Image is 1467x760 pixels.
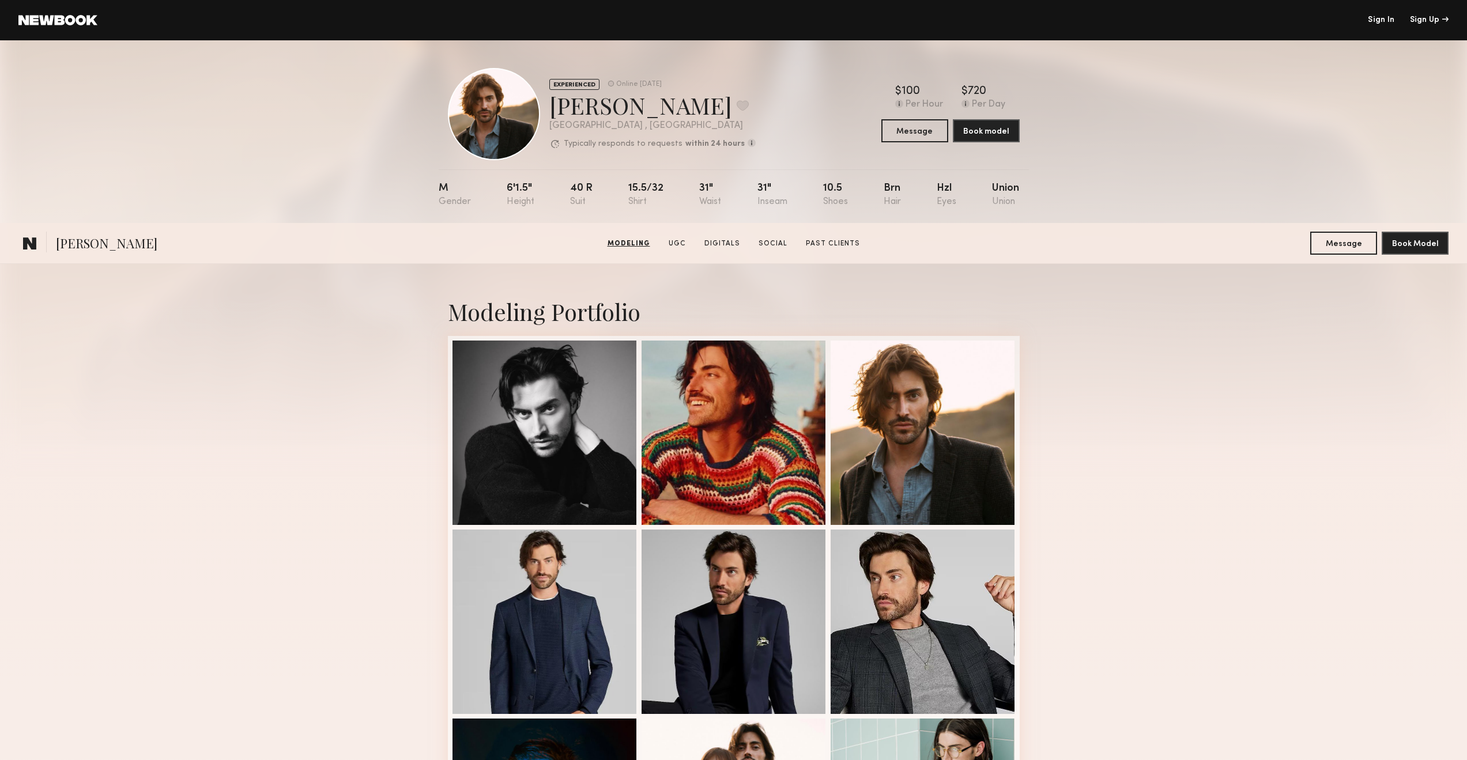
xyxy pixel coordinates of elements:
div: $ [961,86,968,97]
button: Book model [953,119,1020,142]
div: Brn [884,183,901,207]
div: Hzl [937,183,956,207]
div: [GEOGRAPHIC_DATA] , [GEOGRAPHIC_DATA] [549,121,756,131]
a: Sign In [1368,16,1394,24]
div: [PERSON_NAME] [549,90,756,120]
div: Per Day [972,100,1005,110]
div: Modeling Portfolio [448,296,1020,327]
div: Sign Up [1410,16,1449,24]
a: Social [754,239,792,249]
div: 10.5 [823,183,848,207]
button: Book Model [1382,232,1449,255]
div: 6'1.5" [507,183,534,207]
div: 100 [902,86,920,97]
div: $ [895,86,902,97]
div: 40 r [570,183,593,207]
a: Digitals [700,239,745,249]
div: M [439,183,471,207]
a: Book Model [1382,238,1449,248]
div: 15.5/32 [628,183,663,207]
a: UGC [664,239,691,249]
div: 31" [699,183,721,207]
span: [PERSON_NAME] [56,235,157,255]
div: Online [DATE] [616,81,662,88]
div: 31" [757,183,787,207]
a: Modeling [603,239,655,249]
a: Past Clients [801,239,865,249]
p: Typically responds to requests [564,140,682,148]
div: 720 [968,86,986,97]
div: EXPERIENCED [549,79,599,90]
div: Union [992,183,1019,207]
button: Message [881,119,948,142]
div: Per Hour [906,100,943,110]
button: Message [1310,232,1377,255]
b: within 24 hours [685,140,745,148]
